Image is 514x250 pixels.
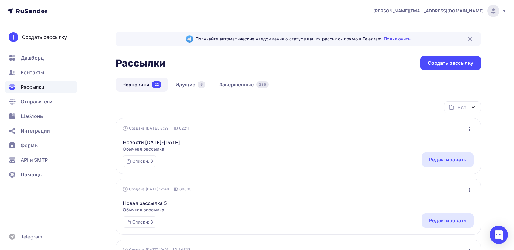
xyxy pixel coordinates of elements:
[428,60,473,67] div: Создать рассылку
[186,35,193,43] img: Telegram
[123,187,169,192] div: Создана [DATE] 12:40
[123,126,169,131] div: Создана [DATE], 8:29
[21,54,44,61] span: Дашборд
[429,156,466,163] div: Редактировать
[429,217,466,224] div: Редактировать
[152,81,161,88] div: 22
[116,78,168,92] a: Черновики22
[21,113,44,120] span: Шаблоны
[132,158,153,164] div: Списки: 3
[123,200,167,207] a: Новая рассылка 5
[21,171,42,178] span: Помощь
[373,5,507,17] a: [PERSON_NAME][EMAIL_ADDRESS][DOMAIN_NAME]
[123,146,180,152] span: Обычная рассылка
[5,139,77,151] a: Формы
[169,78,212,92] a: Идущие5
[21,83,44,91] span: Рассылки
[198,81,205,88] div: 5
[384,36,410,41] a: Подключить
[21,156,48,164] span: API и SMTP
[174,186,178,192] span: ID
[21,69,44,76] span: Контакты
[116,57,166,69] h2: Рассылки
[21,127,50,134] span: Интеграции
[5,52,77,64] a: Дашборд
[457,104,466,111] div: Все
[196,36,410,42] span: Получайте автоматические уведомления о статусе ваших рассылок прямо в Telegram.
[132,219,153,225] div: Списки: 3
[5,66,77,78] a: Контакты
[5,95,77,108] a: Отправители
[123,207,167,213] span: Обычная рассылка
[21,233,42,240] span: Telegram
[444,101,481,113] button: Все
[213,78,275,92] a: Завершенные285
[21,142,39,149] span: Формы
[174,125,178,131] span: ID
[5,81,77,93] a: Рассылки
[256,81,269,88] div: 285
[373,8,484,14] span: [PERSON_NAME][EMAIL_ADDRESS][DOMAIN_NAME]
[123,139,180,146] a: Новости [DATE]-[DATE]
[179,125,189,131] span: 62211
[179,186,192,192] span: 60593
[21,98,53,105] span: Отправители
[22,33,67,41] div: Создать рассылку
[5,110,77,122] a: Шаблоны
